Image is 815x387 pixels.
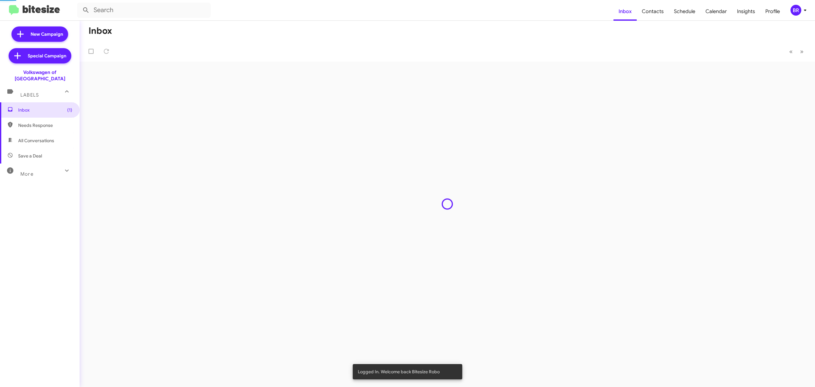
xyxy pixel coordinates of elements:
button: Previous [785,45,797,58]
span: Logged In. Welcome back Bitesize Robo [358,369,440,375]
span: Special Campaign [28,53,66,59]
a: Inbox [613,2,637,21]
a: New Campaign [11,26,68,42]
span: Labels [20,92,39,98]
button: BR [785,5,808,16]
a: Schedule [669,2,700,21]
a: Calendar [700,2,732,21]
span: » [800,47,804,55]
input: Search [77,3,211,18]
span: « [789,47,793,55]
a: Insights [732,2,760,21]
a: Contacts [637,2,669,21]
span: Save a Deal [18,153,42,159]
span: New Campaign [31,31,63,37]
span: (1) [67,107,72,113]
button: Next [796,45,807,58]
a: Profile [760,2,785,21]
h1: Inbox [89,26,112,36]
span: All Conversations [18,137,54,144]
span: Needs Response [18,122,72,128]
a: Special Campaign [9,48,71,63]
div: BR [790,5,801,16]
span: More [20,171,33,177]
nav: Page navigation example [786,45,807,58]
span: Inbox [18,107,72,113]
